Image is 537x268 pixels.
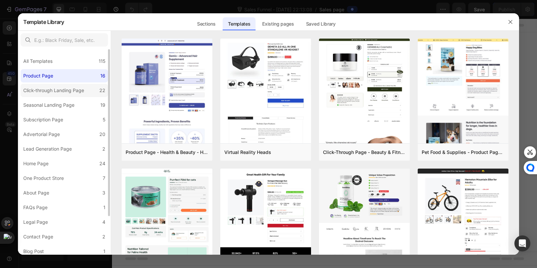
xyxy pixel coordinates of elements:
[23,218,48,226] div: Legal Page
[102,145,105,153] div: 2
[23,13,64,31] h2: Template Library
[23,57,53,65] div: All Templates
[103,247,105,255] div: 1
[100,101,105,109] div: 19
[99,130,105,138] div: 20
[21,33,108,47] input: E.g.: Black Friday, Sale, etc.
[514,235,530,251] div: Open Intercom Messenger
[422,148,504,156] div: Pet Food & Supplies - Product Page with Bundle
[23,145,72,153] div: Lead Generation Page
[168,177,257,182] div: Start with Generating from URL or image
[23,116,63,124] div: Subscription Page
[323,148,406,156] div: Click-Through Page - Beauty & Fitness - Cosmetic
[224,148,271,156] div: Virtual Reality Heads
[126,148,208,156] div: Product Page - Health & Beauty - Hair Supplement
[224,140,280,153] button: Explore templates
[103,174,105,182] div: 7
[23,86,84,94] div: Click-through Landing Page
[23,101,74,109] div: Seasonal Landing Page
[23,130,60,138] div: Advertorial Page
[23,247,44,255] div: Blog Post
[192,17,221,31] div: Sections
[23,233,53,241] div: Contact Page
[99,57,105,65] div: 115
[23,174,64,182] div: One Product Store
[223,17,256,31] div: Templates
[102,233,105,241] div: 2
[99,86,105,94] div: 22
[301,17,341,31] div: Saved Library
[23,189,49,197] div: About Page
[100,72,105,80] div: 16
[103,203,105,211] div: 1
[257,17,299,31] div: Existing pages
[23,160,49,168] div: Home Page
[102,189,105,197] div: 3
[99,160,105,168] div: 24
[23,203,48,211] div: FAQs Page
[102,218,105,226] div: 4
[23,72,53,80] div: Product Page
[103,116,105,124] div: 5
[145,140,220,153] button: Use existing page designs
[162,126,263,134] div: Start building with Sections/Elements or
